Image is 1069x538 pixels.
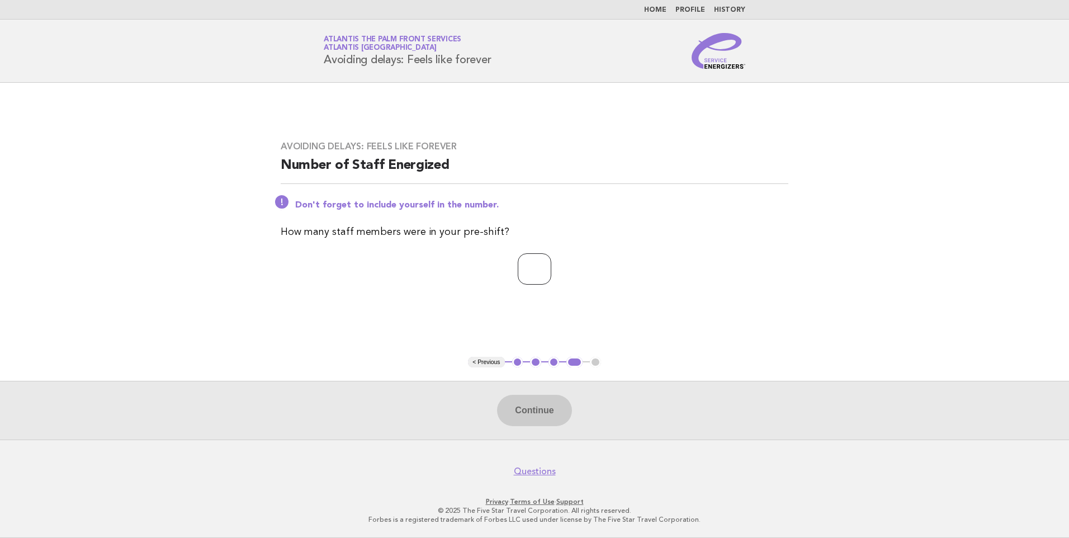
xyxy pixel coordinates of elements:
[192,497,877,506] p: · ·
[324,45,437,52] span: Atlantis [GEOGRAPHIC_DATA]
[675,7,705,13] a: Profile
[324,36,461,51] a: Atlantis The Palm Front ServicesAtlantis [GEOGRAPHIC_DATA]
[486,498,508,506] a: Privacy
[692,33,745,69] img: Service Energizers
[295,200,788,211] p: Don't forget to include yourself in the number.
[530,357,541,368] button: 2
[192,506,877,515] p: © 2025 The Five Star Travel Corporation. All rights reserved.
[556,498,584,506] a: Support
[192,515,877,524] p: Forbes is a registered trademark of Forbes LLC used under license by The Five Star Travel Corpora...
[281,224,788,240] p: How many staff members were in your pre-shift?
[644,7,666,13] a: Home
[566,357,583,368] button: 4
[324,36,491,65] h1: Avoiding delays: Feels like forever
[510,498,555,506] a: Terms of Use
[548,357,560,368] button: 3
[714,7,745,13] a: History
[468,357,504,368] button: < Previous
[281,141,788,152] h3: Avoiding delays: Feels like forever
[281,157,788,184] h2: Number of Staff Energized
[514,466,556,477] a: Questions
[512,357,523,368] button: 1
